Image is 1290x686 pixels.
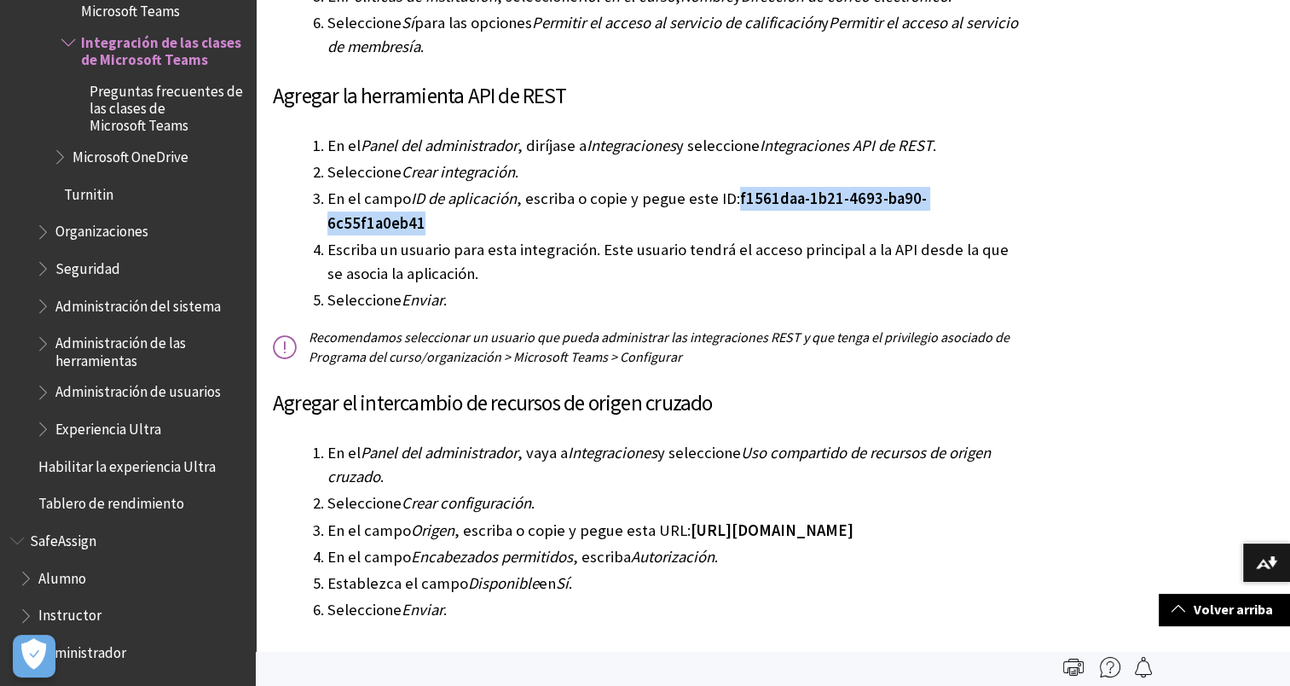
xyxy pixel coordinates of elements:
span: Autorización [631,547,714,567]
li: En el campo , escriba o copie y pegue este ID: [327,187,1021,235]
span: Crear configuración [402,493,531,513]
span: Sí [556,573,569,593]
nav: Book outline for Blackboard SafeAssign [10,526,246,667]
span: Permitir el acceso al servicio de calificación [532,13,821,32]
img: Follow this page [1133,657,1154,677]
li: En el , diríjase a y seleccione . [327,134,1021,158]
li: En el campo , escriba o copie y pegue esta URL: [327,519,1021,543]
li: Escriba un usuario para esta integración. Este usuario tendrá el acceso principal a la API desde ... [327,238,1021,286]
span: Enviar [402,600,443,619]
img: More help [1100,657,1120,677]
p: Recomendamos seleccionar un usuario que pueda administrar las integraciones REST y que tenga el p... [273,328,1021,366]
span: Sí [402,13,414,32]
img: Print [1063,657,1084,677]
li: Seleccione . [327,491,1021,515]
button: Abrir preferencias [13,635,55,677]
span: f1561daa-1b21-4693-ba90-6c55f1a0eb41 [327,189,927,232]
span: SafeAssign [30,526,96,549]
span: Administración del sistema [55,292,221,315]
span: Alumno [38,564,86,587]
span: Habilitar la experiencia Ultra [38,452,216,475]
span: ID de aplicación [411,189,517,208]
h3: Agregar el intercambio de recursos de origen cruzado [273,387,1021,420]
li: Seleccione . [327,598,1021,622]
li: Seleccione . [327,288,1021,312]
span: Disponible [468,573,539,593]
li: En el campo , escriba . [327,545,1021,569]
span: Administración de las herramientas [55,329,244,369]
span: Enviar [402,290,443,310]
span: [URL][DOMAIN_NAME] [691,520,853,540]
h3: Agregar la herramienta API de REST [273,80,1021,113]
span: Preguntas frecuentes de las clases de Microsoft Teams [90,77,244,134]
span: Integraciones API de REST [760,136,933,155]
span: Tablero de rendimiento [38,490,184,513]
span: Integraciones [587,136,676,155]
span: Integración de las clases de Microsoft Teams [81,28,244,68]
li: En el , vaya a y seleccione . [327,441,1021,489]
span: Administración de usuarios [55,378,221,401]
span: Seguridad [55,254,120,277]
li: Seleccione . [327,160,1021,184]
span: Experiencia Ultra [55,415,161,438]
span: Panel del administrador [361,136,518,155]
a: Volver arriba [1159,594,1290,625]
span: Encabezados permitidos [411,547,573,567]
li: Establezca el campo en . [327,572,1021,596]
span: Instructor [38,602,101,625]
span: Integraciones [568,443,657,462]
li: Seleccione para las opciones y . [327,11,1021,59]
span: Origen [411,520,454,540]
span: Organizaciones [55,218,148,241]
span: Microsoft OneDrive [72,142,188,166]
span: Turnitin [64,180,113,203]
span: Crear integración [402,162,515,182]
span: Administrador [38,638,126,661]
span: Panel del administrador [361,443,518,462]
